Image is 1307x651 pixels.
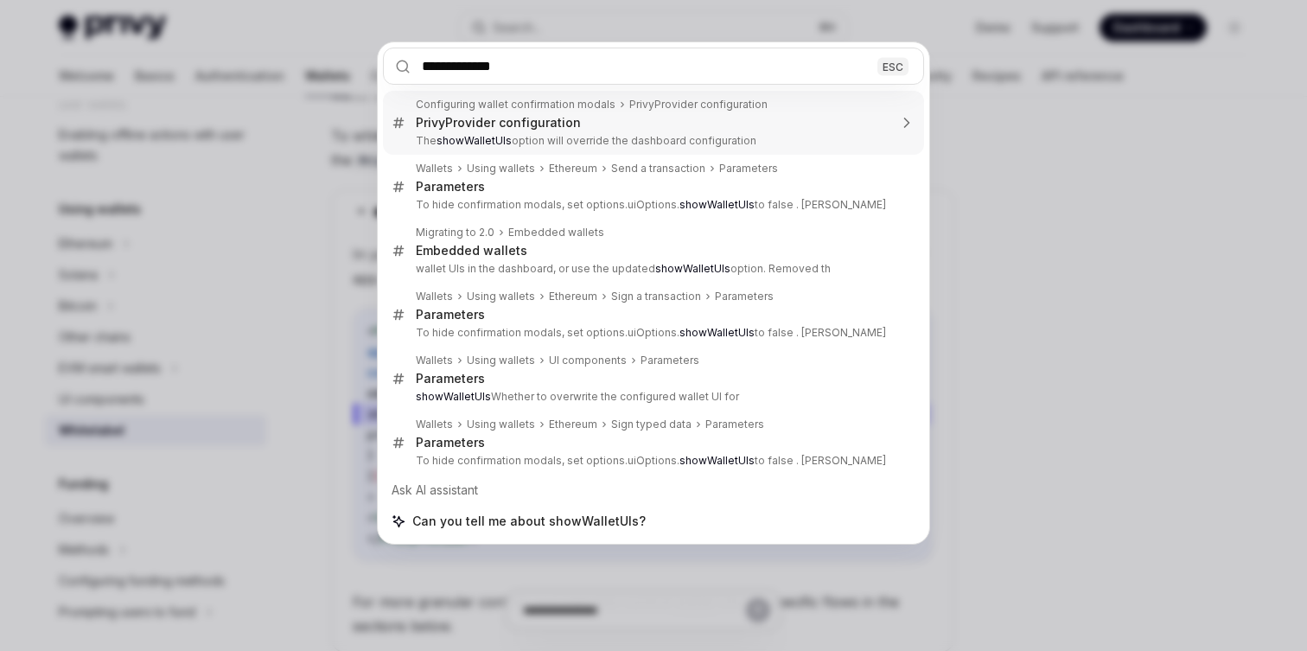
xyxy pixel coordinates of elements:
div: Using wallets [467,290,535,303]
div: Parameters [705,418,764,431]
div: Parameters [641,354,699,367]
div: Sign typed data [611,418,692,431]
div: Send a transaction [611,162,705,176]
div: Embedded wallets [508,226,604,239]
b: showWalletUIs [655,262,730,275]
div: Sign a transaction [611,290,701,303]
div: Ethereum [549,162,597,176]
b: showWalletUIs [437,134,512,147]
div: Parameters [416,371,485,386]
p: The option will override the dashboard configuration [416,134,888,148]
div: ESC [877,57,909,75]
div: Using wallets [467,162,535,176]
div: Parameters [416,307,485,322]
div: PrivyProvider configuration [629,98,768,112]
b: showWalletUIs [679,326,755,339]
div: Parameters [416,179,485,195]
div: Migrating to 2.0 [416,226,494,239]
p: To hide confirmation modals, set options.uiOptions. to false . [PERSON_NAME] [416,198,888,212]
div: Using wallets [467,418,535,431]
div: Embedded wallets [416,243,527,258]
b: showWalletUIs [679,198,755,211]
div: Wallets [416,290,453,303]
div: Parameters [719,162,778,176]
div: Wallets [416,354,453,367]
div: Wallets [416,418,453,431]
div: Parameters [715,290,774,303]
div: Using wallets [467,354,535,367]
div: Ethereum [549,290,597,303]
b: showWalletUIs [679,454,755,467]
div: Ask AI assistant [383,475,924,506]
div: Configuring wallet confirmation modals [416,98,615,112]
div: Wallets [416,162,453,176]
div: Ethereum [549,418,597,431]
span: Can you tell me about showWalletUIs? [412,513,646,530]
div: UI components [549,354,627,367]
p: wallet UIs in the dashboard, or use the updated option. Removed th [416,262,888,276]
p: To hide confirmation modals, set options.uiOptions. to false . [PERSON_NAME] [416,454,888,468]
p: Whether to overwrite the configured wallet UI for [416,390,888,404]
p: To hide confirmation modals, set options.uiOptions. to false . [PERSON_NAME] [416,326,888,340]
div: Parameters [416,435,485,450]
b: showWalletUIs [416,390,491,403]
div: PrivyProvider configuration [416,115,581,131]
